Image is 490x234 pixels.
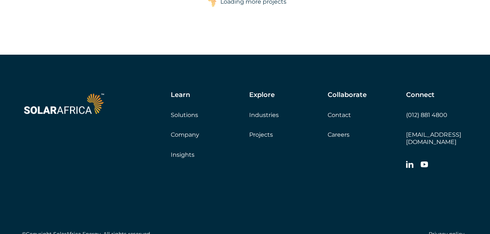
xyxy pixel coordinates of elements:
[171,112,198,118] a: Solutions
[171,91,190,99] h5: Learn
[406,91,435,99] h5: Connect
[249,91,275,99] h5: Explore
[328,112,351,118] a: Contact
[328,131,350,138] a: Careers
[328,91,367,99] h5: Collaborate
[406,112,447,118] a: (012) 881 4800
[249,112,279,118] a: Industries
[249,131,273,138] a: Projects
[171,131,199,138] a: Company
[406,131,461,145] a: [EMAIL_ADDRESS][DOMAIN_NAME]
[171,151,194,158] a: Insights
